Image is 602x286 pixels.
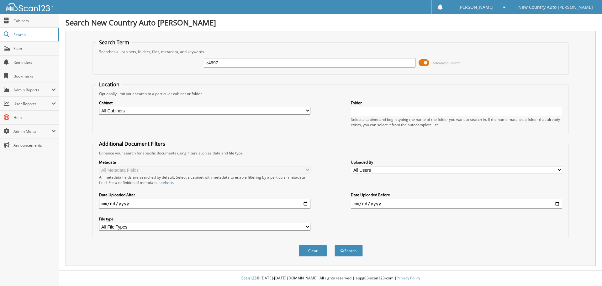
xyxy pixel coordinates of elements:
span: New Country Auto [PERSON_NAME] [518,5,593,9]
div: Enhance your search for specific documents using filters such as date and file type. [96,150,566,156]
h1: Search New Country Auto [PERSON_NAME] [66,17,596,28]
span: Advanced Search [433,61,461,65]
span: Scan123 [241,275,256,281]
label: Uploaded By [351,159,562,165]
span: Help [13,115,56,120]
a: here [165,180,173,185]
div: Select a cabinet and begin typing the name of the folder you want to search in. If the name match... [351,117,562,127]
span: User Reports [13,101,51,106]
span: Reminders [13,60,56,65]
a: Privacy Policy [397,275,420,281]
iframe: Chat Widget [571,256,602,286]
button: Clear [299,245,327,256]
div: © [DATE]-[DATE] [DOMAIN_NAME]. All rights reserved | appg03-scan123-com | [59,271,602,286]
span: Admin Reports [13,87,51,93]
input: start [99,199,310,209]
span: [PERSON_NAME] [458,5,494,9]
label: Cabinet [99,100,310,105]
legend: Location [96,81,123,88]
div: Optionally limit your search to a particular cabinet or folder [96,91,566,96]
button: Search [335,245,363,256]
span: Bookmarks [13,73,56,79]
div: All metadata fields are searched by default. Select a cabinet with metadata to enable filtering b... [99,175,310,185]
img: scan123-logo-white.svg [6,3,53,11]
span: Admin Menu [13,129,51,134]
span: Search [13,32,55,37]
span: Announcements [13,143,56,148]
label: Folder [351,100,562,105]
legend: Search Term [96,39,132,46]
span: Scan [13,46,56,51]
input: end [351,199,562,209]
div: Searches all cabinets, folders, files, metadata, and keywords [96,49,566,54]
label: Metadata [99,159,310,165]
label: Date Uploaded After [99,192,310,197]
label: Date Uploaded Before [351,192,562,197]
label: File type [99,216,310,222]
legend: Additional Document Filters [96,140,168,147]
span: Cabinets [13,18,56,24]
